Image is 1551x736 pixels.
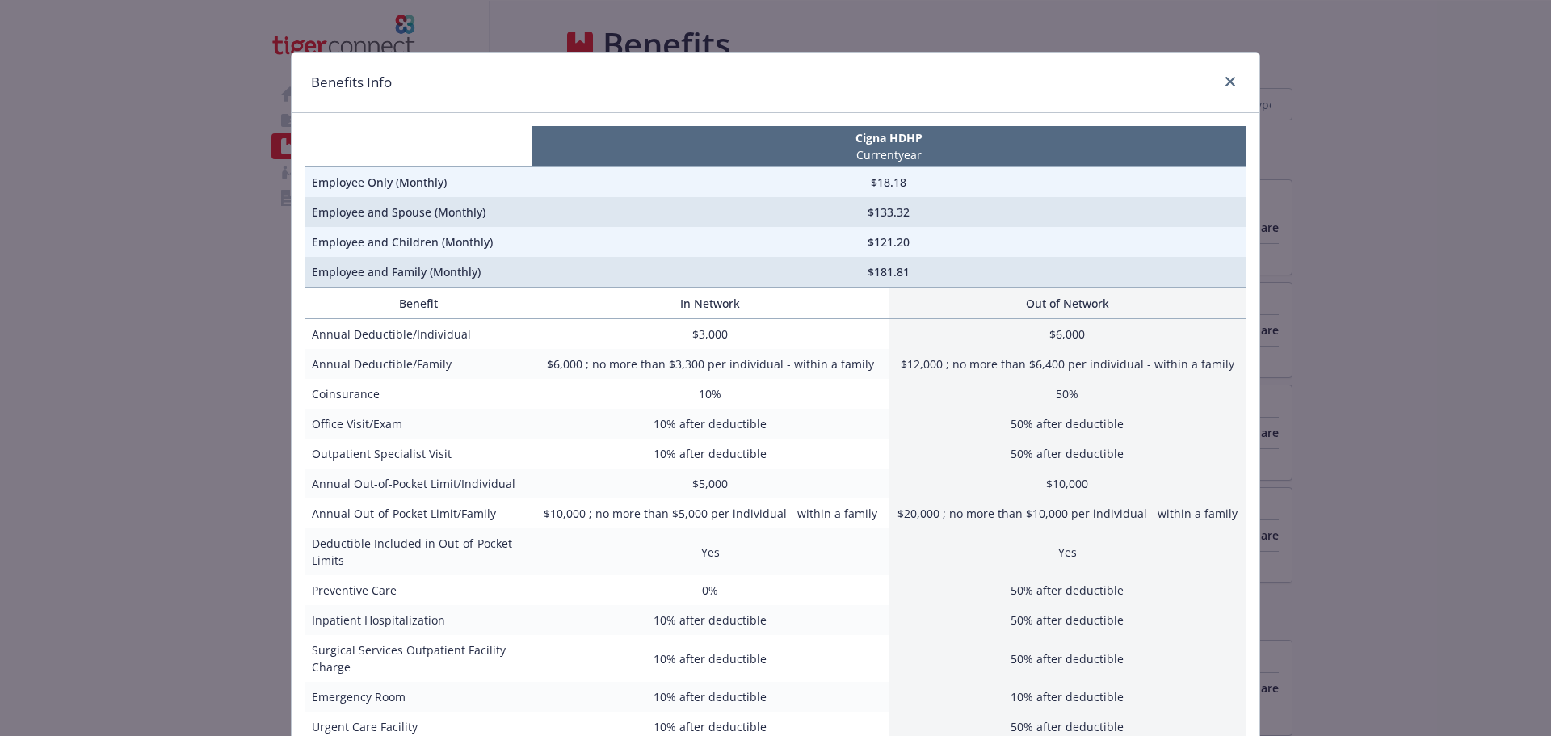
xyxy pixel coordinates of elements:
td: Coinsurance [305,379,532,409]
h1: Benefits Info [311,72,392,93]
td: $5,000 [532,469,889,498]
td: Employee and Family (Monthly) [305,257,532,288]
td: $20,000 ; no more than $10,000 per individual - within a family [889,498,1246,528]
td: Annual Deductible/Individual [305,319,532,350]
th: intentionally left blank [305,126,532,167]
td: Yes [532,528,889,575]
td: 50% [889,379,1246,409]
td: $6,000 [889,319,1246,350]
td: 10% after deductible [532,439,889,469]
td: Emergency Room [305,682,532,712]
td: $10,000 ; no more than $5,000 per individual - within a family [532,498,889,528]
td: 10% after deductible [532,682,889,712]
td: $181.81 [532,257,1246,288]
td: 10% after deductible [889,682,1246,712]
td: 10% after deductible [532,635,889,682]
td: Deductible Included in Out-of-Pocket Limits [305,528,532,575]
td: $18.18 [532,167,1246,198]
td: Outpatient Specialist Visit [305,439,532,469]
td: 0% [532,575,889,605]
td: $133.32 [532,197,1246,227]
td: Employee Only (Monthly) [305,167,532,198]
td: 10% after deductible [532,409,889,439]
td: Office Visit/Exam [305,409,532,439]
td: Employee and Children (Monthly) [305,227,532,257]
td: 50% after deductible [889,635,1246,682]
th: Benefit [305,288,532,319]
td: Inpatient Hospitalization [305,605,532,635]
td: Annual Out-of-Pocket Limit/Individual [305,469,532,498]
td: 10% after deductible [532,605,889,635]
td: $10,000 [889,469,1246,498]
td: 50% after deductible [889,575,1246,605]
td: Annual Deductible/Family [305,349,532,379]
th: Out of Network [889,288,1246,319]
td: 50% after deductible [889,439,1246,469]
td: 10% [532,379,889,409]
td: $12,000 ; no more than $6,400 per individual - within a family [889,349,1246,379]
td: $121.20 [532,227,1246,257]
a: close [1221,72,1240,91]
p: Current year [535,146,1242,163]
td: $6,000 ; no more than $3,300 per individual - within a family [532,349,889,379]
td: 50% after deductible [889,409,1246,439]
td: $3,000 [532,319,889,350]
td: Annual Out-of-Pocket Limit/Family [305,498,532,528]
td: Yes [889,528,1246,575]
td: Preventive Care [305,575,532,605]
p: Cigna HDHP [535,129,1242,146]
td: Surgical Services Outpatient Facility Charge [305,635,532,682]
td: Employee and Spouse (Monthly) [305,197,532,227]
td: 50% after deductible [889,605,1246,635]
th: In Network [532,288,889,319]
